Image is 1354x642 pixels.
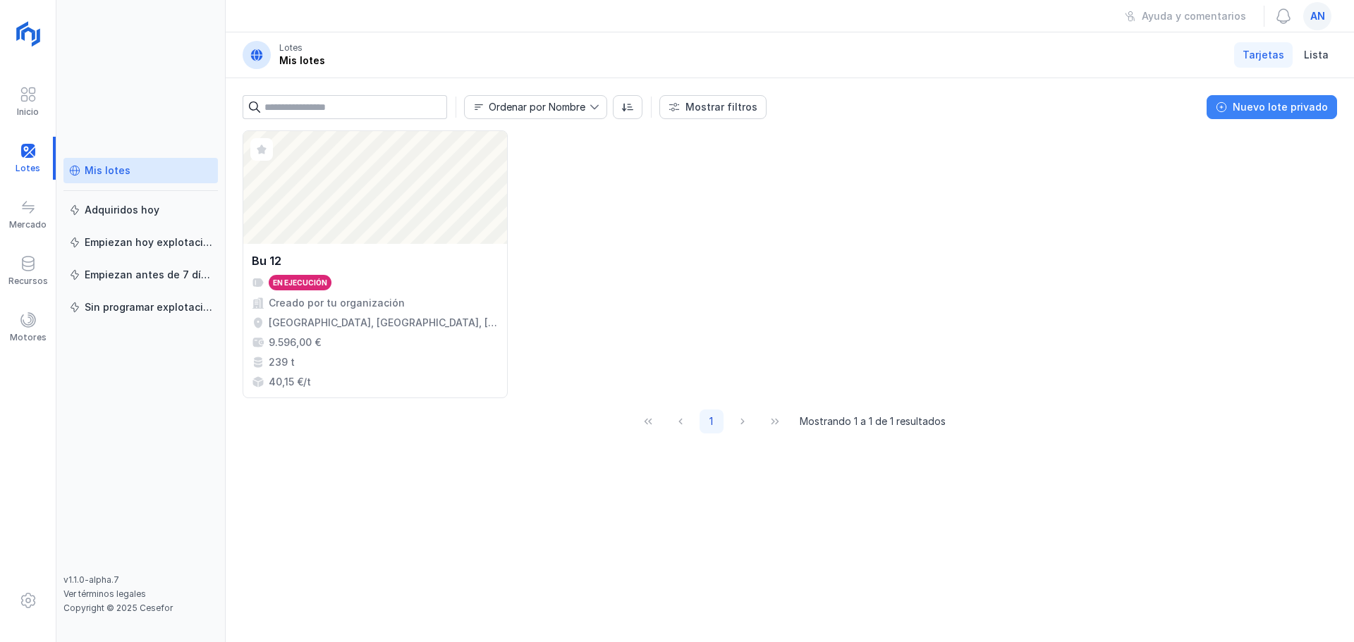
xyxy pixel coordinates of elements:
div: Empiezan antes de 7 días [85,268,212,282]
div: [GEOGRAPHIC_DATA], [GEOGRAPHIC_DATA], [GEOGRAPHIC_DATA], [GEOGRAPHIC_DATA] [269,316,499,330]
div: 239 t [269,355,295,369]
div: Nuevo lote privado [1233,100,1328,114]
a: Empiezan antes de 7 días [63,262,218,288]
span: Mostrando 1 a 1 de 1 resultados [800,414,946,428]
button: Nuevo lote privado [1207,95,1337,119]
a: Empiezan hoy explotación [63,230,218,255]
div: En ejecución [273,278,327,288]
div: Adquiridos hoy [85,203,159,217]
a: Mis lotes [63,158,218,183]
div: Sin programar explotación [85,300,212,314]
div: Inicio [17,106,39,118]
span: Tarjetas [1243,48,1284,62]
div: Recursos [8,276,48,287]
div: Ayuda y comentarios [1142,9,1246,23]
a: Tarjetas [1234,42,1293,68]
button: Mostrar filtros [659,95,767,119]
div: Mostrar filtros [685,100,757,114]
div: Creado por tu organización [269,296,405,310]
div: Lotes [279,42,303,54]
div: 40,15 €/t [269,375,311,389]
div: 9.596,00 € [269,335,321,350]
a: Ver términos legales [63,588,146,599]
a: Lista [1295,42,1337,68]
img: logoRight.svg [11,16,46,51]
div: v1.1.0-alpha.7 [63,574,218,586]
span: Lista [1304,48,1329,62]
div: Bu 12 [252,252,281,269]
span: Nombre [465,96,590,118]
button: Ayuda y comentarios [1116,4,1255,28]
a: Sin programar explotación [63,295,218,320]
div: Ordenar por Nombre [489,102,585,112]
a: Adquiridos hoy [63,197,218,223]
div: Mercado [9,219,47,230]
div: Mis lotes [85,163,130,178]
div: Empiezan hoy explotación [85,235,212,249]
a: Bu 12En ejecuciónCreado por tu organización[GEOGRAPHIC_DATA], [GEOGRAPHIC_DATA], [GEOGRAPHIC_DATA... [243,130,508,398]
div: Motores [10,332,47,343]
span: an [1310,9,1325,23]
div: Copyright © 2025 Cesefor [63,603,218,614]
button: Page 1 [700,409,724,433]
div: Mis lotes [279,54,325,68]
